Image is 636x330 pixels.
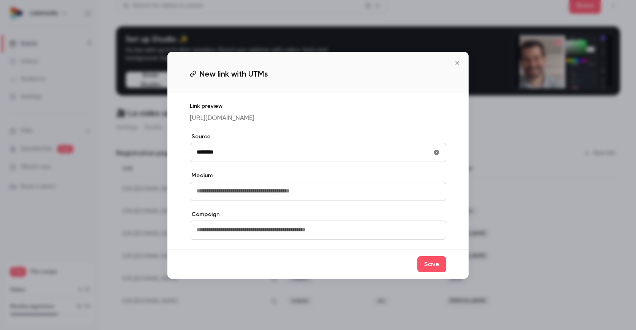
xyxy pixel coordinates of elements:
span: New link with UTMs [199,68,268,80]
button: Close [449,55,465,71]
p: Link preview [190,102,446,110]
p: [URL][DOMAIN_NAME] [190,113,446,123]
button: utmSource [430,146,443,159]
label: Source [190,133,446,141]
label: Campaign [190,211,446,219]
label: Medium [190,172,446,180]
button: Save [417,256,446,272]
